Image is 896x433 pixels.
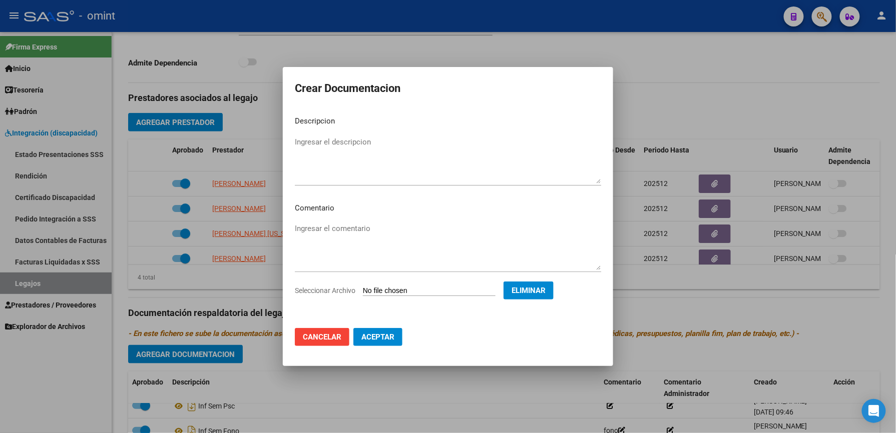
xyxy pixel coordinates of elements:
button: Cancelar [295,328,349,346]
span: Seleccionar Archivo [295,286,355,294]
span: Cancelar [303,332,341,341]
button: Aceptar [353,328,402,346]
h2: Crear Documentacion [295,79,601,98]
button: Eliminar [504,281,554,299]
span: Eliminar [512,286,546,295]
p: Descripcion [295,115,601,127]
p: Comentario [295,202,601,214]
span: Aceptar [361,332,394,341]
div: Open Intercom Messenger [862,399,886,423]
